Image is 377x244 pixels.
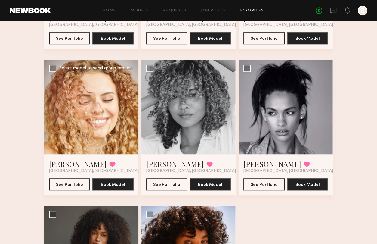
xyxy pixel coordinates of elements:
span: [GEOGRAPHIC_DATA], [GEOGRAPHIC_DATA] [146,169,236,174]
button: Book Model [287,178,328,190]
button: See Portfolio [243,178,285,190]
span: [GEOGRAPHIC_DATA], [GEOGRAPHIC_DATA] [49,23,139,27]
a: Book Model [190,36,231,41]
a: Book Model [92,36,134,41]
a: Book Model [287,182,328,187]
span: [GEOGRAPHIC_DATA], [GEOGRAPHIC_DATA] [146,23,236,27]
a: S [358,6,367,15]
a: Book Model [287,36,328,41]
a: Favorites [240,9,264,13]
a: Job Posts [201,9,226,13]
span: [GEOGRAPHIC_DATA], [GEOGRAPHIC_DATA] [243,23,333,27]
button: Book Model [190,32,231,44]
span: [GEOGRAPHIC_DATA], [GEOGRAPHIC_DATA] [49,169,139,174]
button: Book Model [190,178,231,190]
a: [PERSON_NAME] [146,159,204,169]
a: [PERSON_NAME] [49,159,107,169]
button: Book Model [92,178,134,190]
a: Book Model [92,182,134,187]
a: Home [103,9,116,13]
span: [GEOGRAPHIC_DATA], [GEOGRAPHIC_DATA] [243,169,333,174]
button: See Portfolio [146,32,187,44]
button: Book Model [287,32,328,44]
a: [PERSON_NAME] [243,159,301,169]
button: See Portfolio [49,32,90,44]
div: Select model to send group request [59,66,133,70]
button: See Portfolio [146,178,187,190]
a: Models [131,9,149,13]
button: See Portfolio [49,178,90,190]
button: Book Model [92,32,134,44]
a: Requests [163,9,187,13]
a: Book Model [190,182,231,187]
button: See Portfolio [243,32,285,44]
